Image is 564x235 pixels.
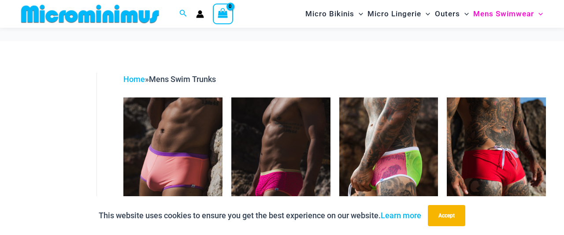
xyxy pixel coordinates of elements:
[179,8,187,19] a: Search icon link
[473,3,534,25] span: Mens Swimwear
[428,205,465,226] button: Accept
[534,3,543,25] span: Menu Toggle
[471,3,545,25] a: Mens SwimwearMenu ToggleMenu Toggle
[433,3,471,25] a: OutersMenu ToggleMenu Toggle
[123,75,216,84] span: »
[305,3,354,25] span: Micro Bikinis
[435,3,460,25] span: Outers
[123,75,145,84] a: Home
[460,3,469,25] span: Menu Toggle
[302,1,546,26] nav: Site Navigation
[354,3,363,25] span: Menu Toggle
[365,3,432,25] a: Micro LingerieMenu ToggleMenu Toggle
[303,3,365,25] a: Micro BikinisMenu ToggleMenu Toggle
[213,4,233,24] a: View Shopping Cart, empty
[99,209,421,222] p: This website uses cookies to ensure you get the best experience on our website.
[381,211,421,220] a: Learn more
[196,10,204,18] a: Account icon link
[367,3,421,25] span: Micro Lingerie
[149,75,216,84] span: Mens Swim Trunks
[421,3,430,25] span: Menu Toggle
[18,4,163,24] img: MM SHOP LOGO FLAT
